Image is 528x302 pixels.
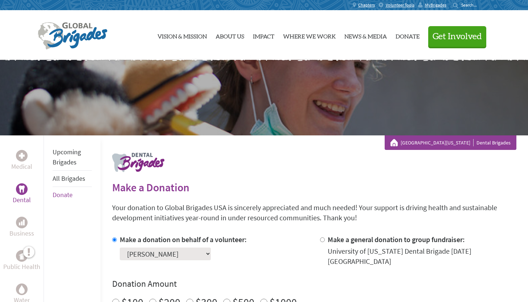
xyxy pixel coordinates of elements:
[283,16,336,54] a: Where We Work
[428,26,486,47] button: Get Involved
[38,22,107,50] img: Global Brigades Logo
[53,174,85,183] a: All Brigades
[112,181,516,194] h2: Make a Donation
[16,150,28,162] div: Medical
[53,171,92,187] li: All Brigades
[19,220,25,225] img: Business
[433,32,482,41] span: Get Involved
[112,203,516,223] p: Your donation to Global Brigades USA is sincerely appreciated and much needed! Your support is dr...
[11,162,32,172] p: Medical
[13,183,31,205] a: DentalDental
[53,144,92,171] li: Upcoming Brigades
[53,191,73,199] a: Donate
[11,150,32,172] a: MedicalMedical
[16,183,28,195] div: Dental
[425,2,446,8] span: MyBrigades
[3,262,40,272] p: Public Health
[253,16,274,54] a: Impact
[19,252,25,260] img: Public Health
[19,285,25,293] img: Water
[120,235,247,244] label: Make a donation on behalf of a volunteer:
[53,187,92,203] li: Donate
[390,139,511,146] div: Dental Brigades
[386,2,414,8] span: Volunteer Tools
[16,250,28,262] div: Public Health
[157,16,207,54] a: Vision & Mission
[112,153,164,172] img: logo-dental.png
[16,217,28,228] div: Business
[9,228,34,238] p: Business
[396,16,419,54] a: Donate
[401,139,474,146] a: [GEOGRAPHIC_DATA][US_STATE]
[328,246,516,266] div: University of [US_STATE] Dental Brigade [DATE] [GEOGRAPHIC_DATA]
[328,235,465,244] label: Make a general donation to group fundraiser:
[53,148,81,166] a: Upcoming Brigades
[9,217,34,238] a: BusinessBusiness
[19,185,25,192] img: Dental
[461,2,482,8] input: Search...
[16,283,28,295] div: Water
[344,16,387,54] a: News & Media
[358,2,375,8] span: Chapters
[112,278,516,290] h4: Donation Amount
[216,16,244,54] a: About Us
[13,195,31,205] p: Dental
[3,250,40,272] a: Public HealthPublic Health
[19,153,25,159] img: Medical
